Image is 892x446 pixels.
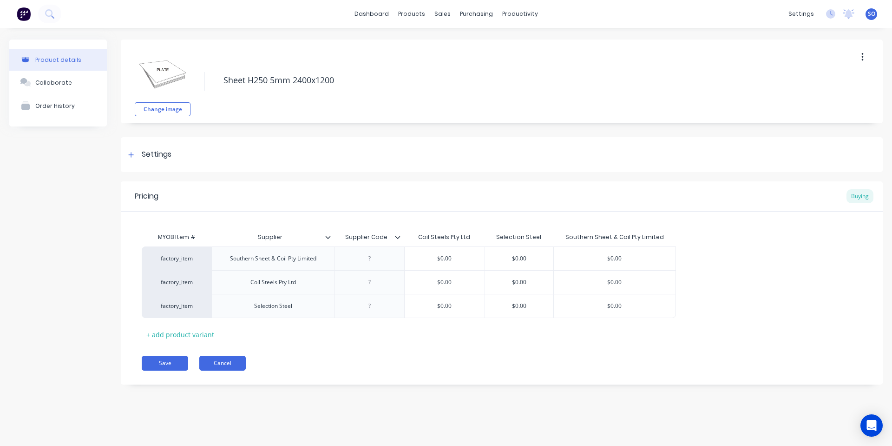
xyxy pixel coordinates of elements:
div: $0.00 [554,247,676,270]
div: factory_item [151,254,202,263]
span: SO [868,10,875,18]
div: $0.00 [485,271,553,294]
button: Collaborate [9,71,107,94]
div: Coil Steels Pty Ltd [243,276,303,288]
div: products [394,7,430,21]
div: Supplier [211,228,334,246]
div: factory_itemSelection Steel$0.00$0.00$0.00 [142,294,676,318]
div: $0.00 [405,294,485,318]
div: MYOB Item # [142,228,211,246]
div: $0.00 [485,247,553,270]
div: factory_item [151,278,202,286]
button: Save [142,356,188,371]
div: productivity [498,7,543,21]
div: Supplier Code [334,226,399,249]
div: Southern Sheet & Coil Pty Limited [565,233,664,241]
div: purchasing [455,7,498,21]
button: Order History [9,94,107,117]
div: $0.00 [405,247,485,270]
div: settings [784,7,819,21]
div: Product details [35,56,81,63]
div: Settings [142,149,171,160]
div: Southern Sheet & Coil Pty Limited [223,253,324,265]
div: Supplier Code [334,228,404,246]
div: $0.00 [485,294,553,318]
div: $0.00 [405,271,485,294]
div: $0.00 [554,271,676,294]
div: Pricing [135,191,158,202]
div: fileChange image [135,47,190,116]
div: sales [430,7,455,21]
div: factory_item [151,302,202,310]
div: factory_itemSouthern Sheet & Coil Pty Limited$0.00$0.00$0.00 [142,246,676,270]
div: + add product variant [142,327,219,342]
div: factory_itemCoil Steels Pty Ltd$0.00$0.00$0.00 [142,270,676,294]
div: Selection Steel [496,233,541,241]
div: Supplier [211,226,329,249]
div: Coil Steels Pty Ltd [418,233,470,241]
img: Factory [17,7,31,21]
button: Change image [135,102,190,116]
textarea: Sheet H250 5mm 2400x1200 [219,69,806,91]
div: Open Intercom Messenger [860,414,883,437]
img: file [139,51,186,98]
a: dashboard [350,7,394,21]
button: Product details [9,49,107,71]
button: Cancel [199,356,246,371]
div: Selection Steel [247,300,300,312]
div: Buying [846,189,873,203]
div: Collaborate [35,79,72,86]
div: Order History [35,102,75,109]
div: $0.00 [554,294,676,318]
